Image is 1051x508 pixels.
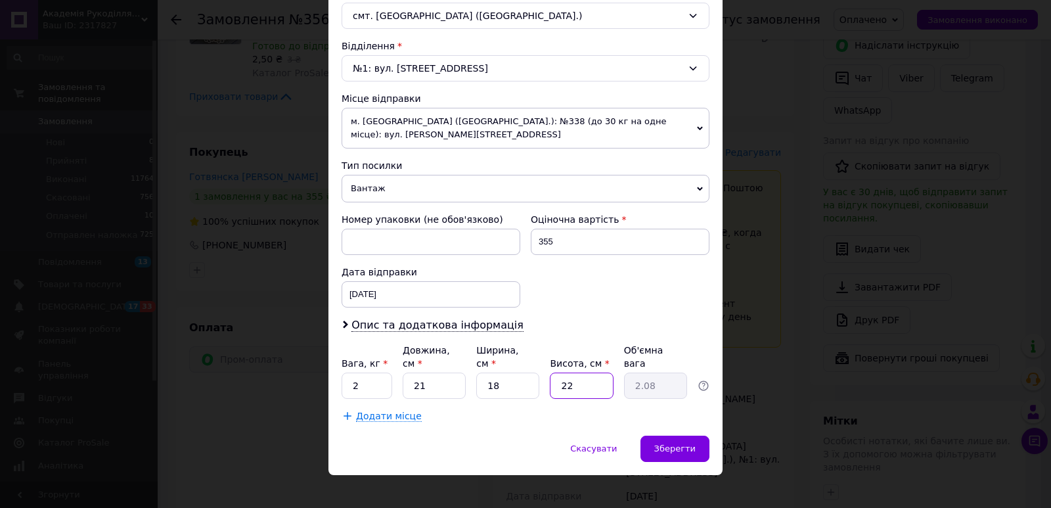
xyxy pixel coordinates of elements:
[342,55,709,81] div: №1: вул. [STREET_ADDRESS]
[531,213,709,226] div: Оціночна вартість
[342,358,388,369] label: Вага, кг
[342,93,421,104] span: Місце відправки
[342,108,709,149] span: м. [GEOGRAPHIC_DATA] ([GEOGRAPHIC_DATA].): №338 (до 30 кг на одне місце): вул. [PERSON_NAME][STRE...
[550,358,609,369] label: Висота, см
[351,319,524,332] span: Опис та додаткова інформація
[624,344,687,370] div: Об'ємна вага
[356,411,422,422] span: Додати місце
[570,444,617,453] span: Скасувати
[476,345,518,369] label: Ширина, см
[342,213,520,226] div: Номер упаковки (не обов'язково)
[342,266,520,279] div: Дата відправки
[342,160,402,171] span: Тип посилки
[403,345,450,369] label: Довжина, см
[342,175,709,202] span: Вантаж
[342,39,709,53] div: Відділення
[342,3,709,29] div: смт. [GEOGRAPHIC_DATA] ([GEOGRAPHIC_DATA].)
[654,444,696,453] span: Зберегти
